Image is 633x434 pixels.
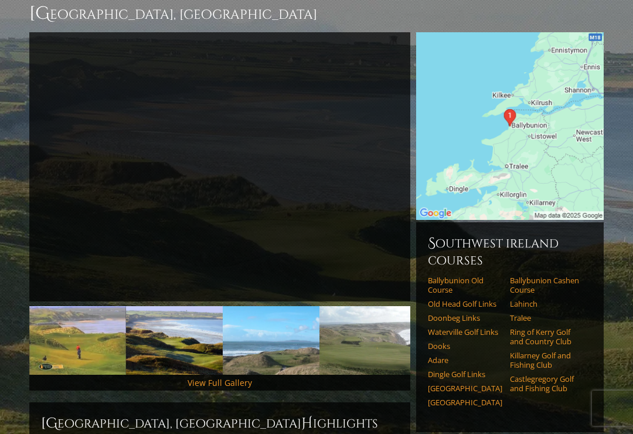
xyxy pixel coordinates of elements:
h1: [GEOGRAPHIC_DATA], [GEOGRAPHIC_DATA] [29,2,604,25]
h2: [GEOGRAPHIC_DATA], [GEOGRAPHIC_DATA] ighlights [41,414,399,433]
a: Ring of Kerry Golf and Country Club [510,327,584,347]
a: Dooks [428,341,502,351]
a: Killarney Golf and Fishing Club [510,351,584,370]
a: [GEOGRAPHIC_DATA] [428,398,502,407]
a: Ballybunion Cashen Course [510,276,584,295]
span: H [301,414,313,433]
a: Lahinch [510,299,584,308]
h6: Southwest Ireland Courses [428,234,592,269]
a: View Full Gallery [188,377,252,388]
a: Ballybunion Old Course [428,276,502,295]
a: Old Head Golf Links [428,299,502,308]
a: Dingle Golf Links [428,369,502,379]
a: Adare [428,355,502,365]
a: Waterville Golf Links [428,327,502,337]
a: Tralee [510,313,584,323]
img: Google Map of Sandhill Rd, Ballybunnion, Co. Kerry, Ireland [416,32,604,220]
a: Castlegregory Golf and Fishing Club [510,374,584,394]
a: [GEOGRAPHIC_DATA] [428,384,502,393]
a: Doonbeg Links [428,313,502,323]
